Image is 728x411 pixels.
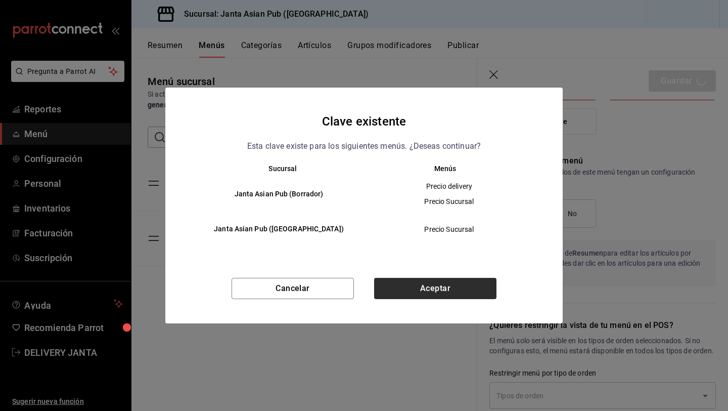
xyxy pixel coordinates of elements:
p: Esta clave existe para los siguientes menús. ¿Deseas continuar? [247,140,481,153]
span: Precio Sucursal [373,224,526,234]
button: Aceptar [374,278,496,299]
span: Precio delivery [373,181,526,191]
h4: Clave existente [322,112,406,131]
button: Cancelar [232,278,354,299]
h6: Janta Asian Pub ([GEOGRAPHIC_DATA]) [202,224,356,235]
th: Sucursal [186,165,364,173]
th: Menús [364,165,542,173]
h6: Janta Asian Pub (Borrador) [202,189,356,200]
span: Precio Sucursal [373,196,526,207]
